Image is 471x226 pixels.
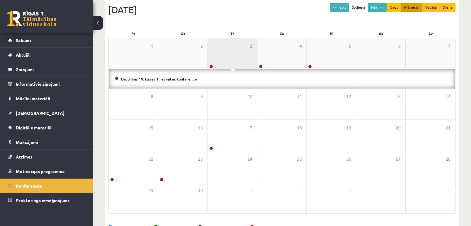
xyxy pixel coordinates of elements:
[198,156,203,163] span: 23
[247,93,252,100] span: 10
[151,43,153,50] span: 1
[297,93,302,100] span: 11
[398,187,401,194] span: 4
[148,156,153,163] span: 22
[406,29,456,38] div: Sv
[16,62,85,76] legend: Ziņojumi
[8,150,85,164] a: Atzīmes
[346,124,351,131] span: 19
[247,156,252,163] span: 24
[8,179,85,193] a: Konferences
[200,93,203,100] span: 9
[200,43,203,50] span: 2
[198,124,203,131] span: 16
[148,124,153,131] span: 15
[108,29,158,38] div: Pr
[446,93,451,100] span: 14
[349,3,368,12] button: Šodiena
[307,29,356,38] div: Pi
[396,124,401,131] span: 20
[8,164,85,178] a: Motivācijas programma
[346,93,351,100] span: 12
[16,77,85,91] legend: Informatīvie ziņojumi
[401,3,422,12] button: Mēnesis
[8,77,85,91] a: Informatīvie ziņojumi
[396,93,401,100] span: 13
[297,124,302,131] span: 18
[250,43,252,50] span: 3
[16,198,70,203] span: Proktoringa izmēģinājums
[257,29,307,38] div: Ce
[16,52,31,58] span: Aktuāli
[8,62,85,76] a: Ziņojumi
[349,43,351,50] span: 5
[349,187,351,194] span: 3
[396,156,401,163] span: 27
[346,156,351,163] span: 26
[8,48,85,62] a: Aktuāli
[446,124,451,131] span: 21
[148,187,153,194] span: 29
[108,3,456,17] div: [DATE]
[448,187,451,194] span: 5
[16,154,33,159] span: Atzīmes
[121,76,197,81] a: Datorikas 10. klases 1. ieskaites konference
[16,125,53,130] span: Digitālie materiāli
[356,29,406,38] div: Se
[387,3,401,12] button: Gads
[247,124,252,131] span: 17
[330,3,349,12] button: << Iepr.
[439,3,456,12] button: Diena
[16,168,65,174] span: Motivācijas programma
[368,3,387,12] button: Nāk. >>
[198,187,203,194] span: 30
[16,37,32,43] span: Sākums
[8,91,85,106] a: Mācību materiāli
[158,29,207,38] div: Ot
[250,187,252,194] span: 1
[299,43,302,50] span: 4
[421,3,440,12] button: Nedēļa
[8,106,85,120] a: [DEMOGRAPHIC_DATA]
[207,29,257,38] div: Tr
[8,135,85,149] a: Maksājumi
[16,183,42,189] span: Konferences
[8,33,85,47] a: Sākums
[297,156,302,163] span: 25
[398,43,401,50] span: 6
[151,93,153,100] span: 8
[299,187,302,194] span: 2
[16,110,64,116] span: [DEMOGRAPHIC_DATA]
[8,193,85,207] a: Proktoringa izmēģinājums
[448,43,451,50] span: 7
[7,11,56,26] a: Rīgas 1. Tālmācības vidusskola
[8,120,85,135] a: Digitālie materiāli
[16,96,50,101] span: Mācību materiāli
[446,156,451,163] span: 28
[16,135,85,149] legend: Maksājumi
